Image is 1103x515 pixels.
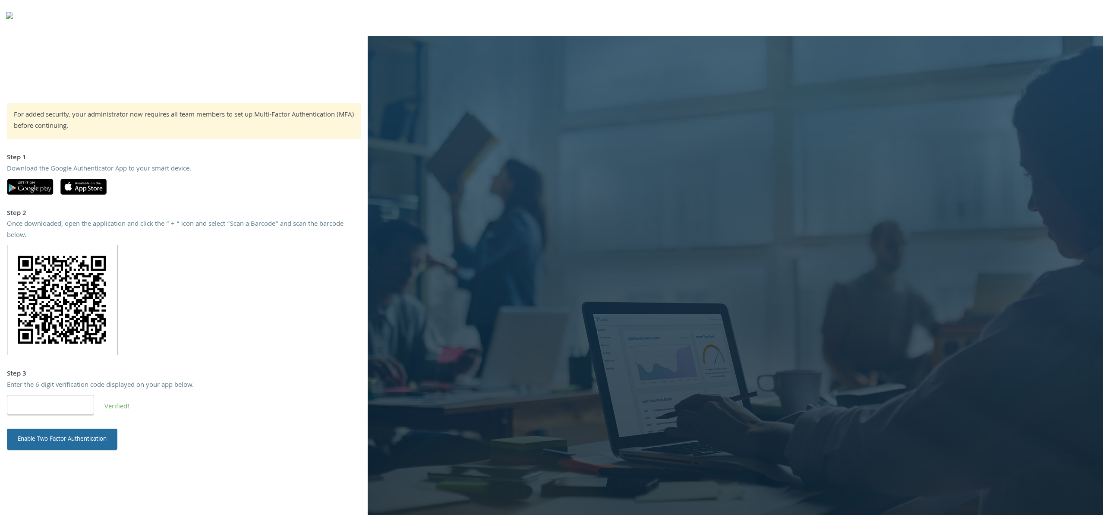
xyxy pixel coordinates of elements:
strong: Step 2 [7,208,26,219]
img: todyl-logo-dark.svg [6,9,13,26]
img: google-play.svg [7,179,54,195]
span: Verified! [104,401,129,413]
img: apple-app-store.svg [60,179,107,195]
button: Enable Two Factor Authentication [7,429,117,449]
div: Enter the 6 digit verification code displayed on your app below. [7,380,361,392]
strong: Step 1 [7,152,26,164]
div: Download the Google Authenticator App to your smart device. [7,164,361,175]
img: b9BuQ0MGUZgAAAABJRU5ErkJggg== [7,245,117,355]
div: Once downloaded, open the application and click the “ + “ icon and select “Scan a Barcode” and sc... [7,219,361,241]
strong: Step 3 [7,369,26,380]
div: For added security, your administrator now requires all team members to set up Multi-Factor Authe... [14,110,354,132]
